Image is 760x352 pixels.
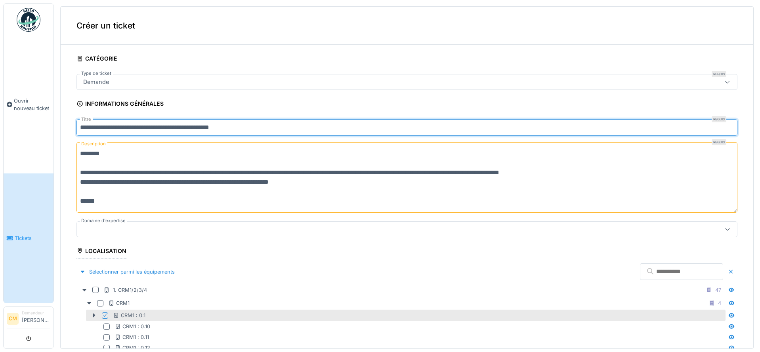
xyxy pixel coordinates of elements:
[7,310,50,329] a: CM Demandeur[PERSON_NAME]
[115,323,150,330] div: CRM1 : 0.10
[80,78,112,86] div: Demande
[115,333,149,341] div: CRM1 : 0.11
[712,116,726,122] div: Requis
[4,173,53,303] a: Tickets
[76,266,178,277] div: Sélectionner parmi les équipements
[7,313,19,325] li: CM
[718,299,721,307] div: 4
[115,344,150,352] div: CRM1 : 0.12
[22,310,50,316] div: Demandeur
[80,70,113,77] label: Type de ticket
[14,97,50,112] span: Ouvrir nouveau ticket
[712,71,726,77] div: Requis
[80,217,127,224] label: Domaine d'expertise
[22,310,50,327] li: [PERSON_NAME]
[76,98,164,111] div: Informations générales
[61,7,753,45] div: Créer un ticket
[80,139,107,149] label: Description
[4,36,53,173] a: Ouvrir nouveau ticket
[715,286,721,294] div: 47
[113,312,145,319] div: CRM1 : 0.1
[80,116,93,123] label: Titre
[108,299,130,307] div: CRM1
[15,234,50,242] span: Tickets
[76,53,117,66] div: Catégorie
[103,286,147,294] div: 1. CRM1/2/3/4
[76,245,126,259] div: Localisation
[712,139,726,145] div: Requis
[17,8,40,32] img: Badge_color-CXgf-gQk.svg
